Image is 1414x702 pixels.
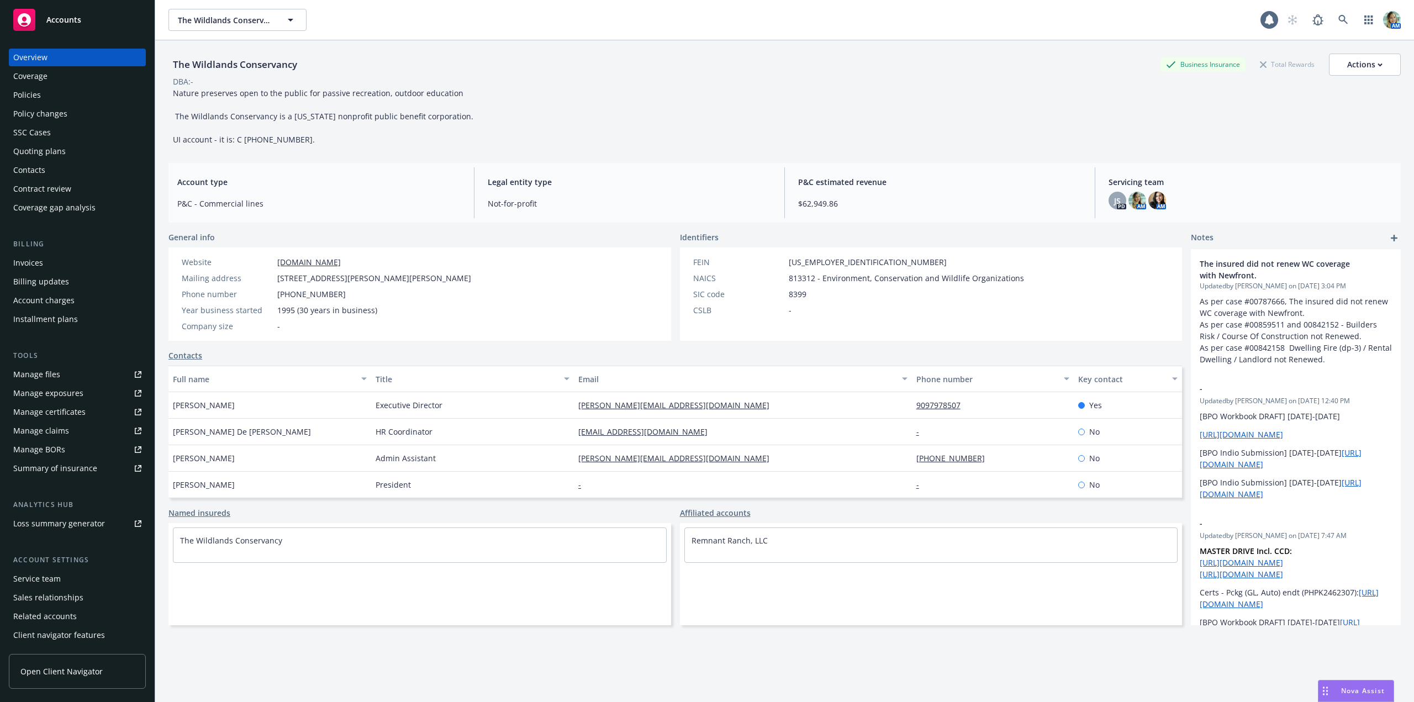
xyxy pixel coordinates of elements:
[173,452,235,464] span: [PERSON_NAME]
[1160,57,1246,71] div: Business Insurance
[1318,680,1332,701] div: Drag to move
[916,373,1058,385] div: Phone number
[9,384,146,402] a: Manage exposures
[168,9,307,31] button: The Wildlands Conservancy
[9,180,146,198] a: Contract review
[1200,383,1363,394] span: -
[173,373,355,385] div: Full name
[13,626,105,644] div: Client navigator features
[376,399,442,411] span: Executive Director
[371,366,574,392] button: Title
[1089,479,1100,490] span: No
[13,199,96,217] div: Coverage gap analysis
[9,555,146,566] div: Account settings
[277,320,280,332] span: -
[1191,374,1401,509] div: -Updatedby [PERSON_NAME] on [DATE] 12:40 PM[BPO Workbook DRAFT] [DATE]-[DATE][URL][DOMAIN_NAME][B...
[13,161,45,179] div: Contacts
[9,273,146,291] a: Billing updates
[13,67,48,85] div: Coverage
[9,499,146,510] div: Analytics hub
[168,366,371,392] button: Full name
[798,176,1081,188] span: P&C estimated revenue
[13,403,86,421] div: Manage certificates
[693,256,784,268] div: FEIN
[168,350,202,361] a: Contacts
[578,373,895,385] div: Email
[1200,429,1283,440] a: [URL][DOMAIN_NAME]
[1358,9,1380,31] a: Switch app
[1114,195,1121,207] span: JS
[13,86,41,104] div: Policies
[1089,426,1100,437] span: No
[173,426,311,437] span: [PERSON_NAME] De [PERSON_NAME]
[912,366,1074,392] button: Phone number
[13,441,65,458] div: Manage BORs
[1200,531,1392,541] span: Updated by [PERSON_NAME] on [DATE] 7:47 AM
[1332,9,1354,31] a: Search
[182,304,273,316] div: Year business started
[1307,9,1329,31] a: Report a Bug
[13,366,60,383] div: Manage files
[1200,447,1392,470] p: [BPO Indio Submission] [DATE]-[DATE]
[1128,192,1146,209] img: photo
[789,304,792,316] span: -
[9,105,146,123] a: Policy changes
[13,422,69,440] div: Manage claims
[9,67,146,85] a: Coverage
[1329,54,1401,76] button: Actions
[1383,11,1401,29] img: photo
[9,49,146,66] a: Overview
[13,589,83,606] div: Sales relationships
[1200,616,1392,640] p: [BPO Workbook DRAFT] [DATE]-[DATE]
[9,142,146,160] a: Quoting plans
[13,608,77,625] div: Related accounts
[9,403,146,421] a: Manage certificates
[1191,249,1401,374] div: The insured did not renew WC coverage with Newfront.Updatedby [PERSON_NAME] on [DATE] 3:04 PMAs p...
[9,86,146,104] a: Policies
[916,400,969,410] a: 9097978507
[173,76,193,87] div: DBA: -
[376,452,436,464] span: Admin Assistant
[1200,518,1363,529] span: -
[20,666,103,677] span: Open Client Navigator
[9,199,146,217] a: Coverage gap analysis
[1200,557,1283,568] a: [URL][DOMAIN_NAME]
[9,161,146,179] a: Contacts
[916,453,994,463] a: [PHONE_NUMBER]
[1200,295,1392,365] p: As per case #00787666, The insured did not renew WC coverage with Newfront. As per case #00859511...
[9,366,146,383] a: Manage files
[789,272,1024,284] span: 813312 - Environment, Conservation and Wildlife Organizations
[9,124,146,141] a: SSC Cases
[1200,396,1392,406] span: Updated by [PERSON_NAME] on [DATE] 12:40 PM
[173,479,235,490] span: [PERSON_NAME]
[13,292,75,309] div: Account charges
[9,460,146,477] a: Summary of insurance
[1200,258,1363,281] span: The insured did not renew WC coverage with Newfront.
[488,176,771,188] span: Legal entity type
[574,366,912,392] button: Email
[1254,57,1320,71] div: Total Rewards
[1148,192,1166,209] img: photo
[798,198,1081,209] span: $62,949.86
[789,256,947,268] span: [US_EMPLOYER_IDENTIFICATION_NUMBER]
[1387,231,1401,245] a: add
[182,320,273,332] div: Company size
[9,254,146,272] a: Invoices
[13,49,48,66] div: Overview
[9,422,146,440] a: Manage claims
[277,304,377,316] span: 1995 (30 years in business)
[1341,686,1385,695] span: Nova Assist
[1200,281,1392,291] span: Updated by [PERSON_NAME] on [DATE] 3:04 PM
[178,14,273,26] span: The Wildlands Conservancy
[9,570,146,588] a: Service team
[13,254,43,272] div: Invoices
[1200,569,1283,579] a: [URL][DOMAIN_NAME]
[13,310,78,328] div: Installment plans
[46,15,81,24] span: Accounts
[13,273,69,291] div: Billing updates
[13,460,97,477] div: Summary of insurance
[789,288,806,300] span: 8399
[13,384,83,402] div: Manage exposures
[680,507,751,519] a: Affiliated accounts
[1200,410,1392,422] p: [BPO Workbook DRAFT] [DATE]-[DATE]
